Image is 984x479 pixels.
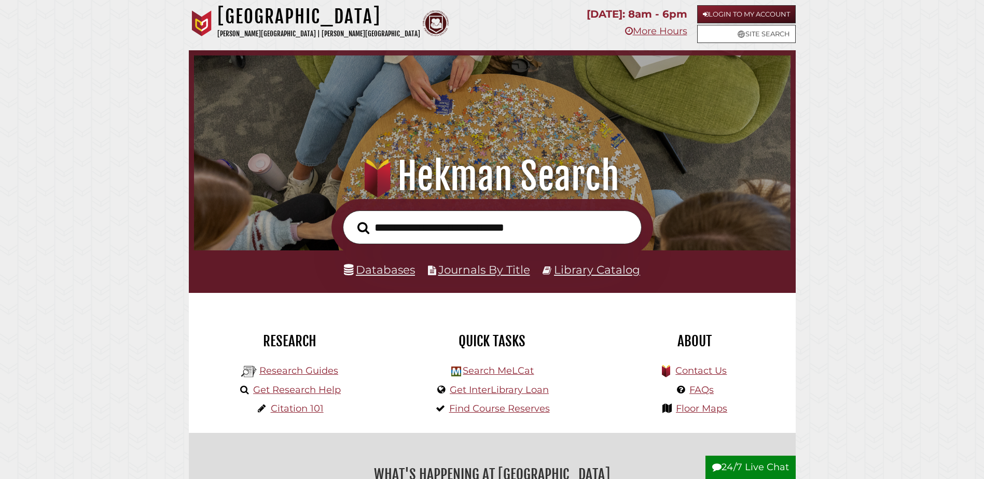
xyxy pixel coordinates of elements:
[271,403,324,414] a: Citation 101
[689,384,714,396] a: FAQs
[449,403,550,414] a: Find Course Reserves
[697,25,796,43] a: Site Search
[438,263,530,276] a: Journals By Title
[601,332,788,350] h2: About
[352,219,375,237] button: Search
[554,263,640,276] a: Library Catalog
[625,25,687,37] a: More Hours
[587,5,687,23] p: [DATE]: 8am - 6pm
[197,332,383,350] h2: Research
[463,365,534,376] a: Search MeLCat
[675,365,727,376] a: Contact Us
[253,384,341,396] a: Get Research Help
[189,10,215,36] img: Calvin University
[217,28,420,40] p: [PERSON_NAME][GEOGRAPHIC_DATA] | [PERSON_NAME][GEOGRAPHIC_DATA]
[399,332,586,350] h2: Quick Tasks
[423,10,449,36] img: Calvin Theological Seminary
[259,365,338,376] a: Research Guides
[697,5,796,23] a: Login to My Account
[450,384,549,396] a: Get InterLibrary Loan
[241,364,257,379] img: Hekman Library Logo
[217,5,420,28] h1: [GEOGRAPHIC_DATA]
[344,263,415,276] a: Databases
[676,403,727,414] a: Floor Maps
[451,367,461,376] img: Hekman Library Logo
[357,221,369,234] i: Search
[209,153,775,199] h1: Hekman Search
